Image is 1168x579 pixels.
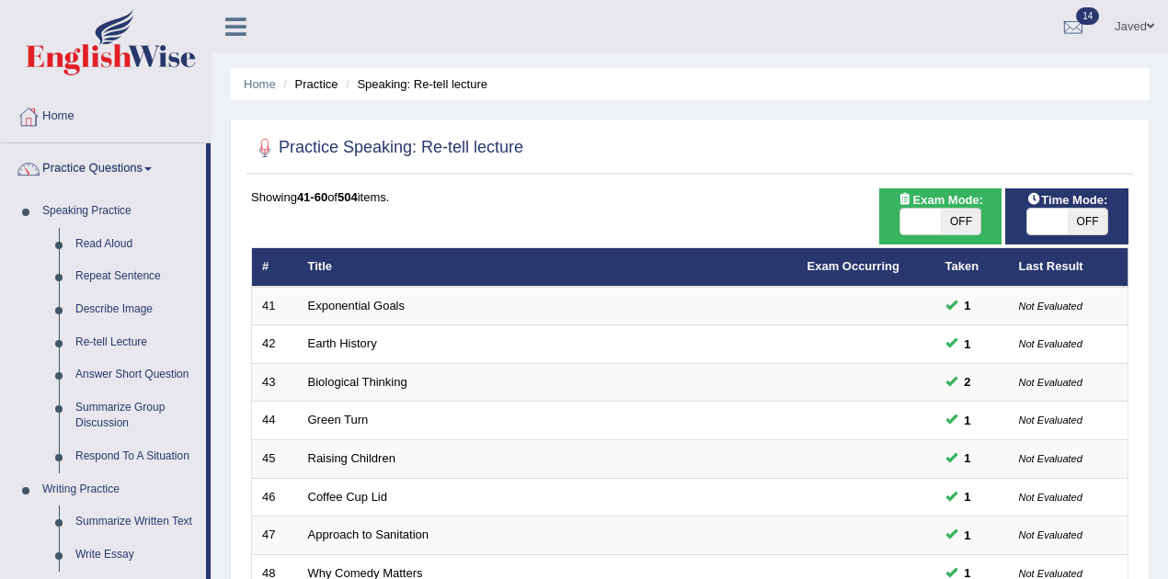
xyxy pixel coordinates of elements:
span: 14 [1076,7,1099,25]
a: Home [244,77,276,91]
a: Repeat Sentence [67,260,206,293]
a: Write Essay [67,539,206,572]
span: You can still take this question [957,296,979,315]
small: Not Evaluated [1019,414,1082,426]
li: Speaking: Re-tell lecture [341,75,487,93]
a: Practice Questions [1,143,206,189]
span: OFF [941,209,981,234]
th: Taken [935,248,1009,287]
li: Practice [279,75,338,93]
div: Showing of items. [251,188,1128,206]
h2: Practice Speaking: Re-tell lecture [251,134,523,162]
div: Show exams occurring in exams [879,188,1002,244]
a: Green Turn [308,413,369,426]
td: 41 [252,287,298,325]
a: Describe Image [67,293,206,326]
th: Last Result [1009,248,1128,287]
span: You can still take this question [957,526,979,545]
th: Title [298,248,797,287]
small: Not Evaluated [1019,377,1082,388]
td: 44 [252,402,298,440]
span: You can still take this question [957,372,979,392]
a: Writing Practice [34,473,206,506]
td: 45 [252,440,298,479]
td: 46 [252,478,298,517]
a: Answer Short Question [67,358,206,392]
a: Home [1,91,211,137]
a: Coffee Cup Lid [308,490,388,504]
a: Re-tell Lecture [67,326,206,359]
span: You can still take this question [957,335,979,354]
span: You can still take this question [957,411,979,430]
td: 47 [252,517,298,555]
a: Raising Children [308,451,395,465]
a: Earth History [308,336,377,350]
a: Speaking Practice [34,195,206,228]
a: Summarize Written Text [67,505,206,539]
a: Exam Occurring [807,259,899,273]
a: Exponential Goals [308,299,406,312]
small: Not Evaluated [1019,453,1082,464]
b: 41-60 [297,190,327,204]
td: 43 [252,363,298,402]
small: Not Evaluated [1019,568,1082,579]
small: Not Evaluated [1019,338,1082,349]
a: Biological Thinking [308,375,407,389]
small: Not Evaluated [1019,492,1082,503]
a: Respond To A Situation [67,440,206,473]
small: Not Evaluated [1019,301,1082,312]
a: Summarize Group Discussion [67,392,206,440]
b: 504 [338,190,358,204]
th: # [252,248,298,287]
span: OFF [1068,209,1108,234]
td: 42 [252,325,298,364]
a: Approach to Sanitation [308,528,429,541]
span: Exam Mode: [890,190,990,210]
span: You can still take this question [957,448,979,468]
small: Not Evaluated [1019,529,1082,540]
span: Time Mode: [1019,190,1115,210]
span: You can still take this question [957,487,979,506]
a: Read Aloud [67,228,206,261]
